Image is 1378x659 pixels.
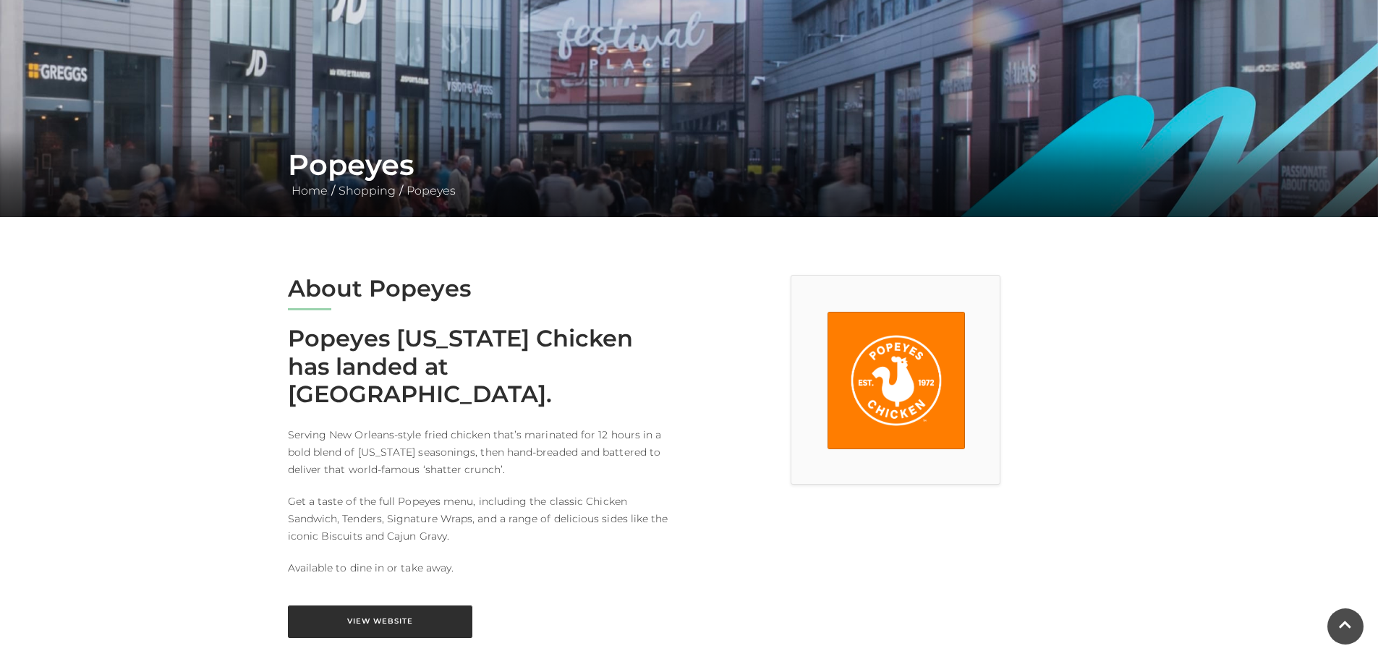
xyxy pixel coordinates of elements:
p: Serving New Orleans-style fried chicken that’s marinated for 12 hours in a bold blend of [US_STAT... [288,426,679,478]
h2: Popeyes [US_STATE] Chicken has landed at [GEOGRAPHIC_DATA]. [288,325,679,408]
a: Home [288,184,331,197]
a: View Website [288,605,472,638]
a: Popeyes [403,184,459,197]
div: / / [277,148,1102,200]
p: Available to dine in or take away. [288,559,679,577]
h2: About Popeyes [288,275,679,302]
h1: Popeyes [288,148,1091,182]
a: Shopping [335,184,399,197]
p: Get a taste of the full Popeyes menu, including the classic Chicken Sandwich, Tenders, Signature ... [288,493,679,545]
